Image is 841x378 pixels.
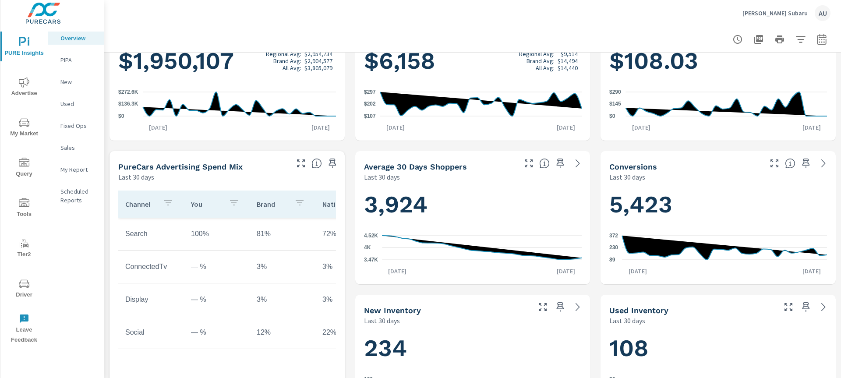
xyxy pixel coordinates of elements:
[3,117,45,139] span: My Market
[315,321,381,343] td: 22%
[816,156,830,170] a: See more details in report
[60,56,97,64] p: PIPA
[250,223,315,245] td: 81%
[364,315,400,326] p: Last 30 days
[118,321,184,343] td: Social
[250,289,315,311] td: 3%
[539,158,550,169] span: A rolling 30 day total of daily Shoppers on the dealership website, averaged over the selected da...
[273,57,301,64] p: Brand Avg:
[609,101,621,107] text: $145
[48,141,104,154] div: Sales
[60,34,97,42] p: Overview
[771,31,788,48] button: Print Report
[304,57,332,64] p: $2,904,577
[364,306,421,315] h5: New Inventory
[536,64,555,71] p: All Avg:
[266,50,301,57] p: Regional Avg:
[283,64,301,71] p: All Avg:
[191,200,222,208] p: You
[522,156,536,170] button: Make Fullscreen
[315,289,381,311] td: 3%
[364,172,400,182] p: Last 30 days
[118,46,336,76] h1: $1,950,107
[184,223,250,245] td: 100%
[294,156,308,170] button: Make Fullscreen
[553,300,567,314] span: Save this to your personalized report
[118,172,154,182] p: Last 30 days
[561,50,578,57] p: $9,514
[364,190,582,219] h1: 3,924
[364,89,376,95] text: $297
[609,162,657,171] h5: Conversions
[609,46,827,76] h1: $108.03
[60,143,97,152] p: Sales
[553,156,567,170] span: Save this to your personalized report
[184,256,250,278] td: — %
[125,200,156,208] p: Channel
[322,200,353,208] p: National
[750,31,767,48] button: "Export Report to PDF"
[184,321,250,343] td: — %
[257,200,287,208] p: Brand
[3,198,45,219] span: Tools
[551,123,581,132] p: [DATE]
[609,306,668,315] h5: Used Inventory
[48,163,104,176] div: My Report
[799,156,813,170] span: Save this to your personalized report
[571,156,585,170] a: See more details in report
[364,46,582,76] h1: $6,158
[48,119,104,132] div: Fixed Ops
[609,315,645,326] p: Last 30 days
[796,267,827,276] p: [DATE]
[626,123,657,132] p: [DATE]
[609,257,615,263] text: 89
[305,123,336,132] p: [DATE]
[799,300,813,314] span: Save this to your personalized report
[558,57,578,64] p: $14,494
[118,289,184,311] td: Display
[571,300,585,314] a: See more details in report
[311,158,322,169] span: This table looks at how you compare to the amount of budget you spend per channel as opposed to y...
[315,223,381,245] td: 72%
[0,26,48,349] div: nav menu
[364,101,376,107] text: $202
[118,101,138,107] text: $136.3K
[609,113,615,119] text: $0
[48,32,104,45] div: Overview
[118,113,124,119] text: $0
[609,245,618,251] text: 230
[3,158,45,179] span: Query
[3,314,45,345] span: Leave Feedback
[767,156,781,170] button: Make Fullscreen
[742,9,808,17] p: [PERSON_NAME] Subaru
[60,165,97,174] p: My Report
[48,53,104,67] div: PIPA
[536,300,550,314] button: Make Fullscreen
[60,187,97,205] p: Scheduled Reports
[3,238,45,260] span: Tier2
[364,245,371,251] text: 4K
[250,256,315,278] td: 3%
[609,190,827,219] h1: 5,423
[527,57,555,64] p: Brand Avg:
[250,321,315,343] td: 12%
[48,185,104,207] div: Scheduled Reports
[184,289,250,311] td: — %
[796,123,827,132] p: [DATE]
[118,256,184,278] td: ConnectedTv
[622,267,653,276] p: [DATE]
[519,50,555,57] p: Regional Avg:
[364,162,467,171] h5: Average 30 Days Shoppers
[3,77,45,99] span: Advertise
[304,64,332,71] p: $3,805,079
[364,113,376,119] text: $107
[118,223,184,245] td: Search
[609,233,618,239] text: 372
[781,300,795,314] button: Make Fullscreen
[609,333,827,363] h1: 108
[380,123,411,132] p: [DATE]
[325,156,339,170] span: Save this to your personalized report
[815,5,830,21] div: AU
[364,333,582,363] h1: 234
[816,300,830,314] a: See more details in report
